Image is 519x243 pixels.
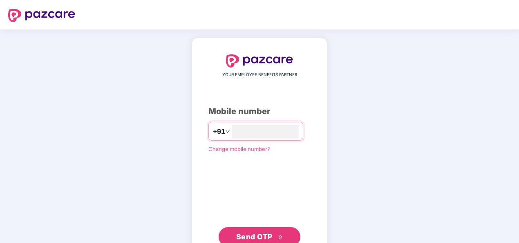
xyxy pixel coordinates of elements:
span: down [225,129,230,134]
img: logo [8,9,75,22]
span: double-right [278,235,283,240]
span: Send OTP [236,232,273,241]
span: +91 [213,126,225,137]
span: YOUR EMPLOYEE BENEFITS PARTNER [222,72,297,78]
a: Change mobile number? [208,146,270,152]
div: Mobile number [208,105,311,118]
img: logo [226,54,293,67]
